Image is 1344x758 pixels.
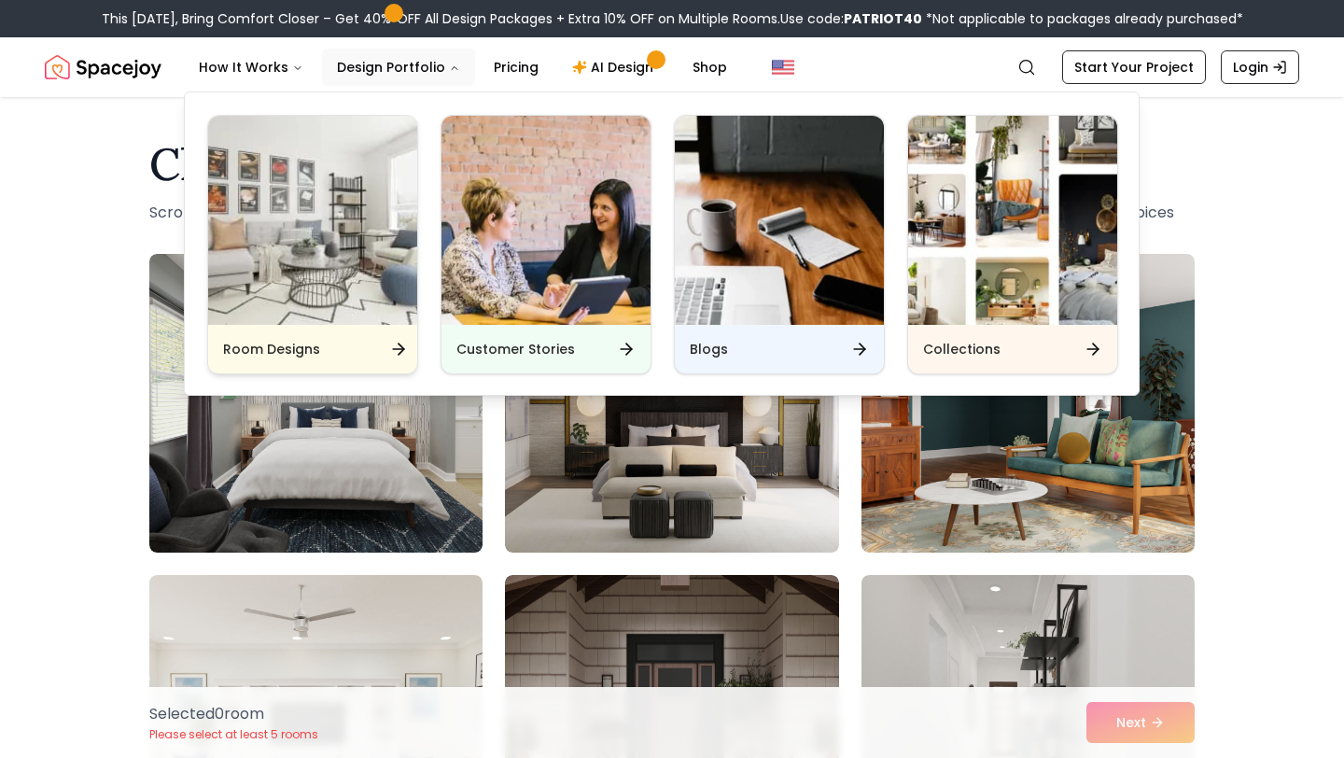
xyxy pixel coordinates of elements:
[149,142,1195,187] h1: Choose the Rooms That Inspire You
[184,49,318,86] button: How It Works
[208,116,417,325] img: Room Designs
[1062,50,1206,84] a: Start Your Project
[674,115,885,374] a: BlogsBlogs
[1221,50,1299,84] a: Login
[149,727,318,742] p: Please select at least 5 rooms
[45,49,161,86] a: Spacejoy
[690,340,728,358] h6: Blogs
[441,116,651,325] img: Customer Stories
[923,340,1001,358] h6: Collections
[322,49,475,86] button: Design Portfolio
[772,56,794,78] img: United States
[675,116,884,325] img: Blogs
[102,9,1243,28] div: This [DATE], Bring Comfort Closer – Get 40% OFF All Design Packages + Extra 10% OFF on Multiple R...
[207,115,418,374] a: Room DesignsRoom Designs
[45,37,1299,97] nav: Global
[185,92,1141,397] div: Design Portfolio
[844,9,922,28] b: PATRIOT40
[479,49,553,86] a: Pricing
[557,49,674,86] a: AI Design
[861,254,1195,553] img: Room room-3
[780,9,922,28] span: Use code:
[149,703,318,725] p: Selected 0 room
[149,254,483,553] img: Room room-1
[184,49,742,86] nav: Main
[908,116,1117,325] img: Collections
[149,202,1195,224] p: Scroll through the collection and select that reflect your taste. Pick the ones you'd love to liv...
[441,115,651,374] a: Customer StoriesCustomer Stories
[45,49,161,86] img: Spacejoy Logo
[456,340,575,358] h6: Customer Stories
[505,254,838,553] img: Room room-2
[678,49,742,86] a: Shop
[922,9,1243,28] span: *Not applicable to packages already purchased*
[223,340,320,358] h6: Room Designs
[907,115,1118,374] a: CollectionsCollections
